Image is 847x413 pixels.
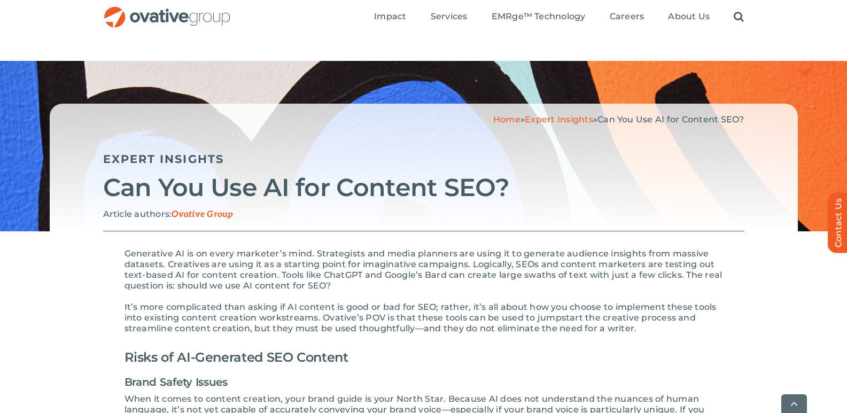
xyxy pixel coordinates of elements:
[597,114,744,124] span: Can You Use AI for Content SEO?
[103,209,744,220] p: Article authors:
[172,209,233,220] span: Ovative Group
[431,11,468,23] a: Services
[125,302,723,334] p: It’s more complicated than asking if AI content is good or bad for SEO; rather, it’s all about ho...
[610,11,644,22] span: Careers
[493,114,744,124] span: » »
[431,11,468,22] span: Services
[734,11,744,23] a: Search
[668,11,710,23] a: About Us
[125,248,723,291] p: Generative AI is on every marketer’s mind. Strategists and media planners are using it to generat...
[374,11,406,23] a: Impact
[492,11,586,22] span: EMRge™ Technology
[103,5,231,15] a: OG_Full_horizontal_RGB
[493,114,520,124] a: Home
[668,11,710,22] span: About Us
[374,11,406,22] span: Impact
[525,114,593,124] a: Expert Insights
[103,152,224,166] a: Expert Insights
[125,345,723,370] h2: Risks of AI-Generated SEO Content
[103,174,744,201] h2: Can You Use AI for Content SEO?
[610,11,644,23] a: Careers
[492,11,586,23] a: EMRge™ Technology
[125,370,723,394] h3: Brand Safety Issues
